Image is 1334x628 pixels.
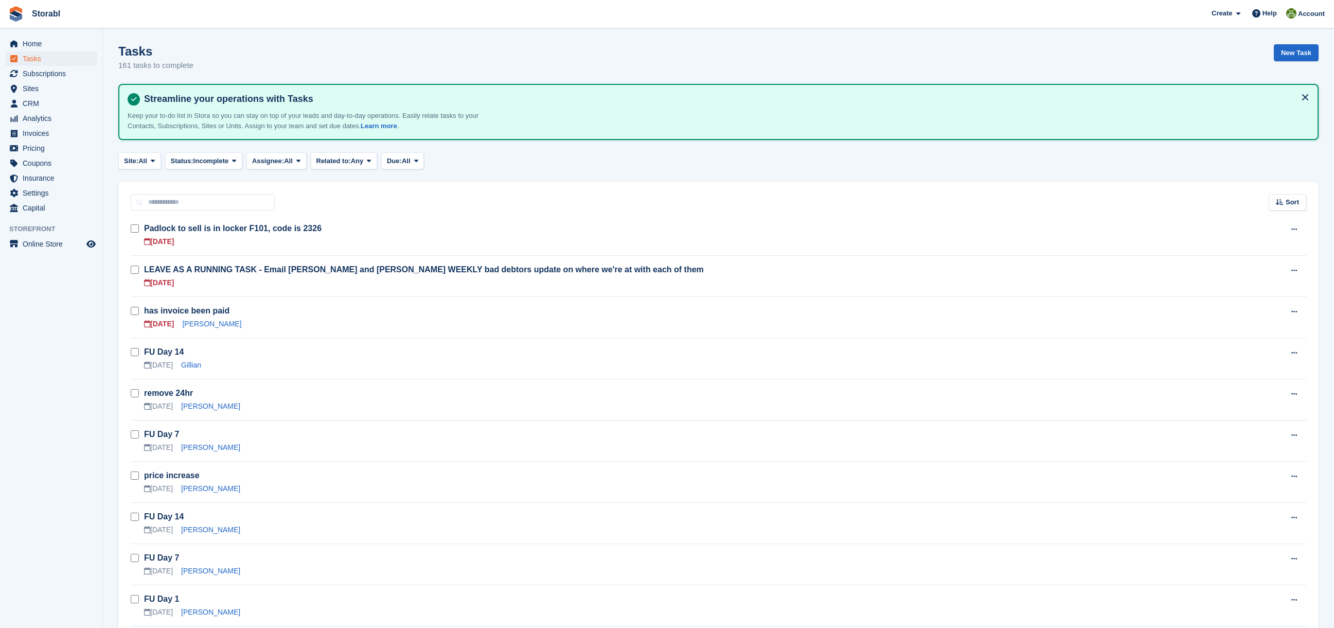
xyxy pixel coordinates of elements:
[118,152,161,169] button: Site: All
[311,152,377,169] button: Related to: Any
[5,111,97,126] a: menu
[181,567,240,575] a: [PERSON_NAME]
[23,141,84,155] span: Pricing
[361,122,397,130] a: Learn more
[138,156,147,166] span: All
[144,442,173,453] div: [DATE]
[144,347,184,356] a: FU Day 14
[144,595,179,603] a: FU Day 1
[124,156,138,166] span: Site:
[5,237,97,251] a: menu
[23,51,84,66] span: Tasks
[181,361,201,369] a: Gillian
[402,156,411,166] span: All
[181,402,240,410] a: [PERSON_NAME]
[144,607,173,618] div: [DATE]
[23,156,84,170] span: Coupons
[5,156,97,170] a: menu
[23,111,84,126] span: Analytics
[193,156,229,166] span: Incomplete
[381,152,424,169] button: Due: All
[5,186,97,200] a: menu
[5,66,97,81] a: menu
[144,306,229,315] a: has invoice been paid
[118,60,193,72] p: 161 tasks to complete
[140,93,1309,105] h4: Streamline your operations with Tasks
[144,566,173,577] div: [DATE]
[181,443,240,451] a: [PERSON_NAME]
[316,156,351,166] span: Related to:
[181,608,240,616] a: [PERSON_NAME]
[1286,197,1299,207] span: Sort
[23,237,84,251] span: Online Store
[144,224,322,233] a: Padlock to sell is in locker F101, code is 2326
[23,81,84,96] span: Sites
[5,126,97,141] a: menu
[118,44,193,58] h1: Tasks
[5,201,97,215] a: menu
[23,96,84,111] span: CRM
[5,141,97,155] a: menu
[144,389,193,397] a: remove 24hr
[28,5,64,22] a: Storabl
[23,186,84,200] span: Settings
[23,171,84,185] span: Insurance
[1298,9,1325,19] span: Account
[144,319,174,329] div: [DATE]
[144,430,179,439] a: FU Day 7
[182,320,241,328] a: [PERSON_NAME]
[128,111,488,131] p: Keep your to-do list in Stora so you can stay on top of your leads and day-to-day operations. Eas...
[23,66,84,81] span: Subscriptions
[181,484,240,493] a: [PERSON_NAME]
[246,152,307,169] button: Assignee: All
[9,224,102,234] span: Storefront
[5,81,97,96] a: menu
[1212,8,1232,19] span: Create
[8,6,24,22] img: stora-icon-8386f47178a22dfd0bd8f6a31ec36ba5ce8667c1dd55bd0f319d3a0aa187defe.svg
[5,171,97,185] a: menu
[23,37,84,51] span: Home
[284,156,293,166] span: All
[144,360,173,371] div: [DATE]
[144,401,173,412] div: [DATE]
[1274,44,1319,61] a: New Task
[387,156,402,166] span: Due:
[5,96,97,111] a: menu
[5,51,97,66] a: menu
[165,152,242,169] button: Status: Incomplete
[144,553,179,562] a: FU Day 7
[351,156,364,166] span: Any
[144,265,704,274] a: LEAVE AS A RUNNING TASK - Email [PERSON_NAME] and [PERSON_NAME] WEEKLY bad debtors update on wher...
[85,238,97,250] a: Preview store
[144,525,173,535] div: [DATE]
[144,471,200,480] a: price increase
[144,236,174,247] div: [DATE]
[252,156,284,166] span: Assignee:
[23,126,84,141] span: Invoices
[144,512,184,521] a: FU Day 14
[181,526,240,534] a: [PERSON_NAME]
[5,37,97,51] a: menu
[1262,8,1277,19] span: Help
[23,201,84,215] span: Capital
[144,277,174,288] div: [DATE]
[144,483,173,494] div: [DATE]
[1286,8,1296,19] img: Shurrelle Harrington
[171,156,193,166] span: Status:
